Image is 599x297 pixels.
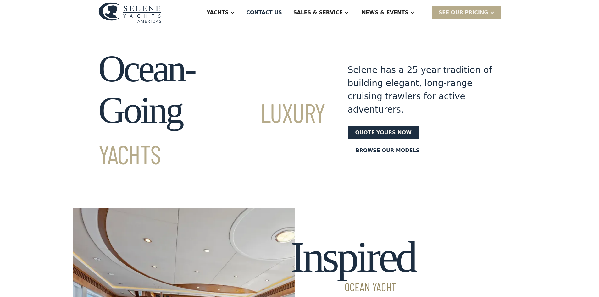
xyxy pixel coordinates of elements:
div: SEE Our Pricing [439,9,488,16]
a: Browse our models [348,144,428,157]
span: Ocean Yacht [290,281,415,293]
span: Luxury Yachts [98,96,325,170]
div: Selene has a 25 year tradition of building elegant, long-range cruising trawlers for active adven... [348,63,492,116]
div: Yachts [207,9,229,16]
div: News & EVENTS [362,9,408,16]
img: logo [98,2,161,23]
div: Sales & Service [293,9,343,16]
h1: Ocean-Going [98,48,325,173]
a: Quote yours now [348,126,419,139]
div: SEE Our Pricing [432,6,501,19]
div: Contact US [246,9,282,16]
